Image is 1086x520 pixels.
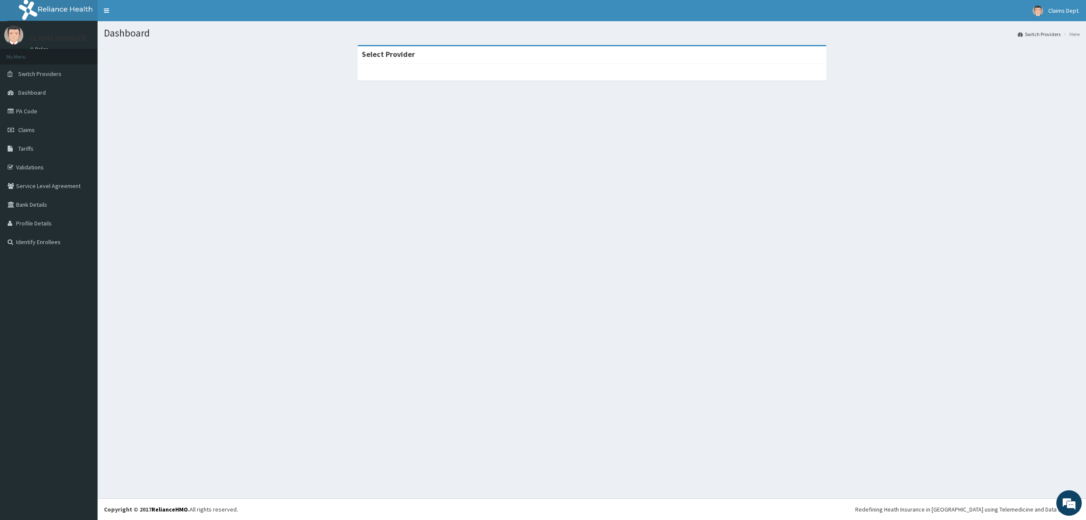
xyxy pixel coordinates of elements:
[104,28,1080,39] h1: Dashboard
[104,506,190,513] strong: Copyright © 2017 .
[151,506,188,513] a: RelianceHMO
[4,25,23,45] img: User Image
[1061,31,1080,38] li: Here
[30,34,87,42] p: CLAIMS MANAGER
[1033,6,1043,16] img: User Image
[1018,31,1061,38] a: Switch Providers
[18,70,62,78] span: Switch Providers
[98,498,1086,520] footer: All rights reserved.
[18,145,34,152] span: Tariffs
[30,46,50,52] a: Online
[1048,7,1080,14] span: Claims Dept.
[855,505,1080,514] div: Redefining Heath Insurance in [GEOGRAPHIC_DATA] using Telemedicine and Data Science!
[18,89,46,96] span: Dashboard
[18,126,35,134] span: Claims
[362,49,415,59] strong: Select Provider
